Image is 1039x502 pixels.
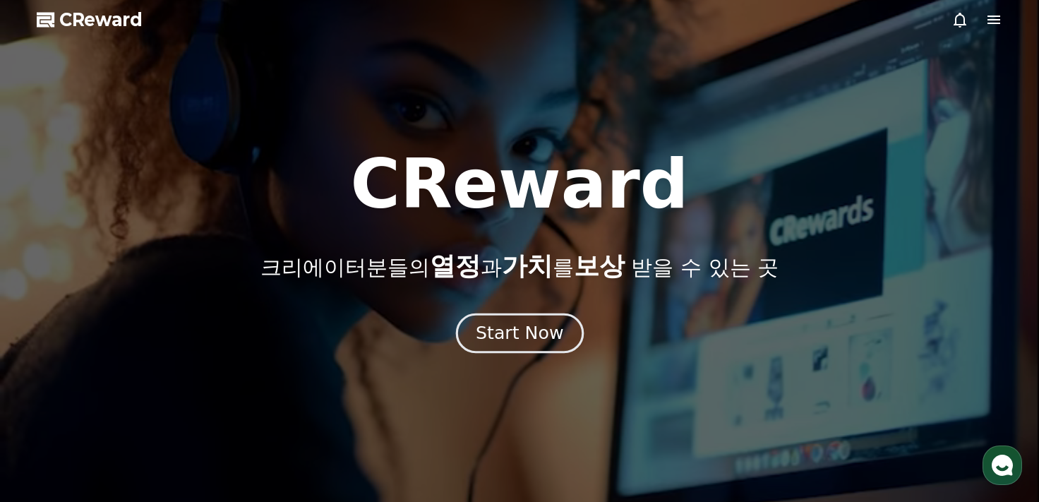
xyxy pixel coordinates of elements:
[4,385,93,420] a: 홈
[129,407,146,418] span: 대화
[455,313,583,353] button: Start Now
[260,252,779,280] p: 크리에이터분들의 과 를 받을 수 있는 곳
[44,406,53,417] span: 홈
[430,251,481,280] span: 열정
[459,328,581,342] a: Start Now
[182,385,271,420] a: 설정
[218,406,235,417] span: 설정
[502,251,553,280] span: 가치
[476,321,563,345] div: Start Now
[93,385,182,420] a: 대화
[574,251,625,280] span: 보상
[59,8,143,31] span: CReward
[350,150,688,218] h1: CReward
[37,8,143,31] a: CReward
